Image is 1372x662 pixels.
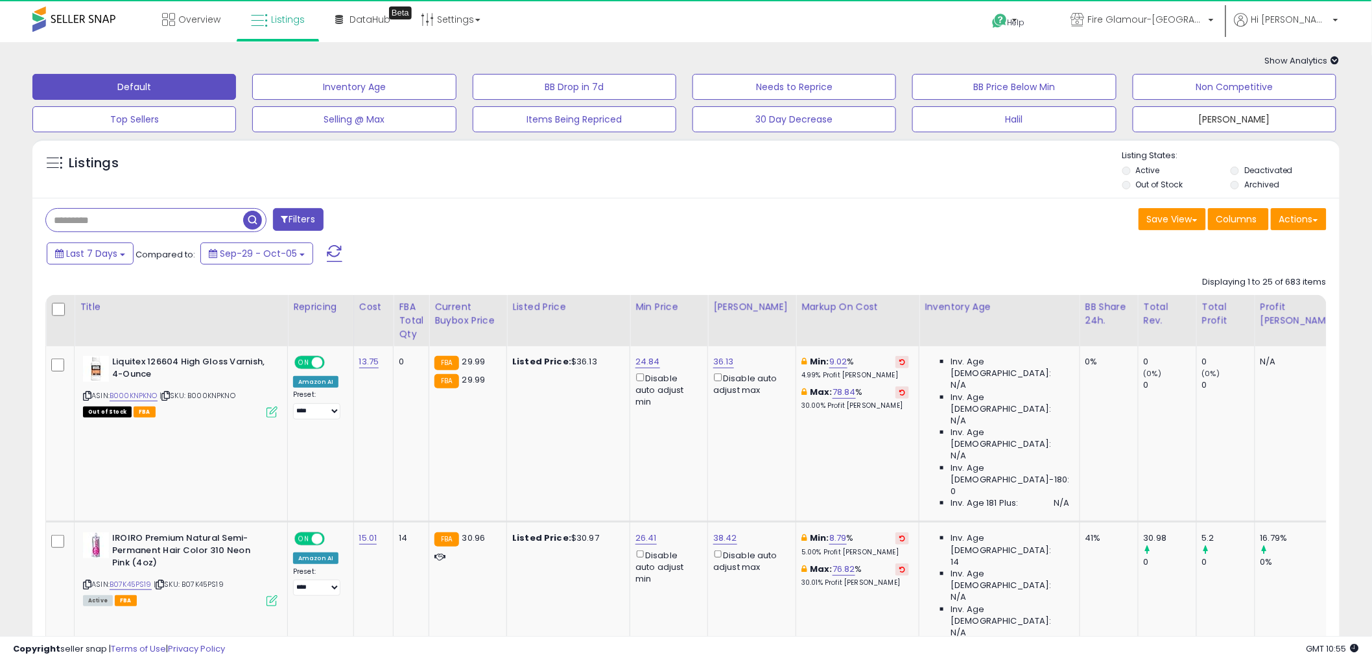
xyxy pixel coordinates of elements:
[1244,165,1293,176] label: Deactivated
[829,355,847,368] a: 9.02
[1144,556,1196,568] div: 0
[692,106,896,132] button: 30 Day Decrease
[1260,532,1343,544] div: 16.79%
[1202,556,1255,568] div: 0
[83,356,278,416] div: ASIN:
[951,486,956,497] span: 0
[296,357,312,368] span: ON
[1244,179,1279,190] label: Archived
[951,591,966,603] span: N/A
[136,248,195,261] span: Compared to:
[1136,165,1160,176] label: Active
[1235,13,1338,42] a: Hi [PERSON_NAME]
[220,247,297,260] span: Sep-29 - Oct-05
[112,532,270,572] b: IROIRO Premium Natural Semi-Permanent Hair Color 310 Neon Pink (4oz)
[1202,368,1220,379] small: (0%)
[512,355,571,368] b: Listed Price:
[713,548,786,573] div: Disable auto adjust max
[399,532,419,544] div: 14
[692,74,896,100] button: Needs to Reprice
[1251,13,1329,26] span: Hi [PERSON_NAME]
[160,390,235,401] span: | SKU: B000KNPKNO
[399,300,423,341] div: FBA Total Qty
[1260,300,1338,327] div: Profit [PERSON_NAME]
[982,3,1050,42] a: Help
[293,567,344,597] div: Preset:
[111,643,166,655] a: Terms of Use
[512,356,620,368] div: $36.13
[462,373,486,386] span: 29.99
[713,355,734,368] a: 36.13
[110,390,158,401] a: B000KNPKNO
[83,407,132,418] span: All listings that are currently out of stock and unavailable for purchase on Amazon
[912,106,1116,132] button: Halil
[434,532,458,547] small: FBA
[273,208,324,231] button: Filters
[1208,208,1269,230] button: Columns
[796,295,919,346] th: The percentage added to the cost of goods (COGS) that forms the calculator for Min & Max prices.
[1085,532,1128,544] div: 41%
[1136,179,1183,190] label: Out of Stock
[399,356,419,368] div: 0
[1265,54,1340,67] span: Show Analytics
[635,300,702,314] div: Min Price
[1144,532,1196,544] div: 30.98
[83,532,278,604] div: ASIN:
[1144,379,1196,391] div: 0
[473,74,676,100] button: BB Drop in 7d
[833,563,855,576] a: 76.82
[1088,13,1205,26] span: Fire Glamour-[GEOGRAPHIC_DATA]
[83,356,109,382] img: 31zfhDXqAhL._SL40_.jpg
[713,371,786,396] div: Disable auto adjust max
[951,532,1069,556] span: Inv. Age [DEMOGRAPHIC_DATA]:
[359,355,379,368] a: 13.75
[951,556,959,568] span: 14
[1144,300,1191,327] div: Total Rev.
[801,401,909,410] p: 30.00% Profit [PERSON_NAME]
[349,13,390,26] span: DataHub
[713,300,790,314] div: [PERSON_NAME]
[810,532,829,544] b: Min:
[154,579,224,589] span: | SKU: B07K45PS19
[252,74,456,100] button: Inventory Age
[951,497,1019,509] span: Inv. Age 181 Plus:
[912,74,1116,100] button: BB Price Below Min
[951,627,966,639] span: N/A
[1307,643,1359,655] span: 2025-10-13 10:55 GMT
[951,604,1069,627] span: Inv. Age [DEMOGRAPHIC_DATA]:
[801,371,909,380] p: 4.99% Profit [PERSON_NAME]
[1133,106,1336,132] button: [PERSON_NAME]
[801,548,909,557] p: 5.00% Profit [PERSON_NAME]
[829,532,847,545] a: 8.79
[252,106,456,132] button: Selling @ Max
[951,450,966,462] span: N/A
[713,532,737,545] a: 38.42
[134,407,156,418] span: FBA
[1133,74,1336,100] button: Non Competitive
[462,532,486,544] span: 30.96
[635,371,698,408] div: Disable auto adjust min
[323,534,344,545] span: OFF
[810,563,833,575] b: Max:
[32,74,236,100] button: Default
[1008,17,1025,28] span: Help
[83,595,113,606] span: All listings currently available for purchase on Amazon
[1202,300,1249,327] div: Total Profit
[1202,532,1255,544] div: 5.2
[801,356,909,380] div: %
[951,392,1069,415] span: Inv. Age [DEMOGRAPHIC_DATA]:
[47,242,134,265] button: Last 7 Days
[434,374,458,388] small: FBA
[66,247,117,260] span: Last 7 Days
[112,356,270,383] b: Liquitex 126604 High Gloss Varnish, 4-Ounce
[635,548,698,585] div: Disable auto adjust min
[512,532,571,544] b: Listed Price:
[810,386,833,398] b: Max:
[951,568,1069,591] span: Inv. Age [DEMOGRAPHIC_DATA]:
[323,357,344,368] span: OFF
[951,427,1069,450] span: Inv. Age [DEMOGRAPHIC_DATA]:
[296,534,312,545] span: ON
[1203,276,1327,289] div: Displaying 1 to 25 of 683 items
[359,300,388,314] div: Cost
[80,300,282,314] div: Title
